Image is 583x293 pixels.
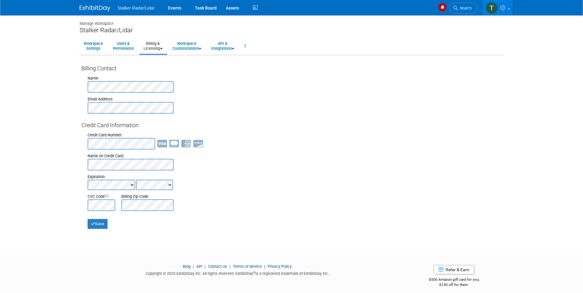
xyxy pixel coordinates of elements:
[191,264,195,269] span: |
[81,121,502,129] div: Credit Card Information
[253,271,255,274] sup: ®
[121,194,174,199] div: Billing Zip Code:
[88,174,502,180] div: Expiration:
[88,153,502,159] div: Name on Credit Card:
[458,6,472,10] span: Search
[203,264,207,269] span: |
[486,2,498,14] img: Tommy Yates
[88,132,502,138] div: Credit Card Number:
[80,15,504,26] div: Manage Workspace
[404,282,504,287] div: $150 off for them.
[207,38,238,53] a: API &Integrations
[168,38,205,53] a: WorkspaceCustomizations
[228,264,232,269] span: |
[434,265,474,274] a: Refer & Earn
[80,269,396,276] div: Copyright © 2025 ExhibitDay, Inc. All rights reserved. ExhibitDay is a registered trademark of Ex...
[81,64,502,72] div: Billing Contact
[80,26,504,34] div: Stalker Radar/Lidar
[449,3,478,14] a: Search
[140,38,167,53] a: Billing &Licensing
[80,5,110,11] img: ExhibitDay
[404,273,504,287] div: $500 Amazon gift card for you,
[80,38,107,53] a: WorkspaceSettings
[88,219,108,229] button: Save
[88,194,115,199] div: CVC Code :
[88,96,502,102] div: Email Address:
[208,264,227,269] a: Contact Us
[196,264,202,269] a: API
[233,264,262,269] a: Terms of Service
[268,264,292,269] a: Privacy Policy
[109,38,138,53] a: Users &Permissions
[263,264,267,269] span: |
[118,6,155,10] span: Stalker Radar/Lidar
[183,264,191,269] a: Blog
[88,76,502,81] div: Name:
